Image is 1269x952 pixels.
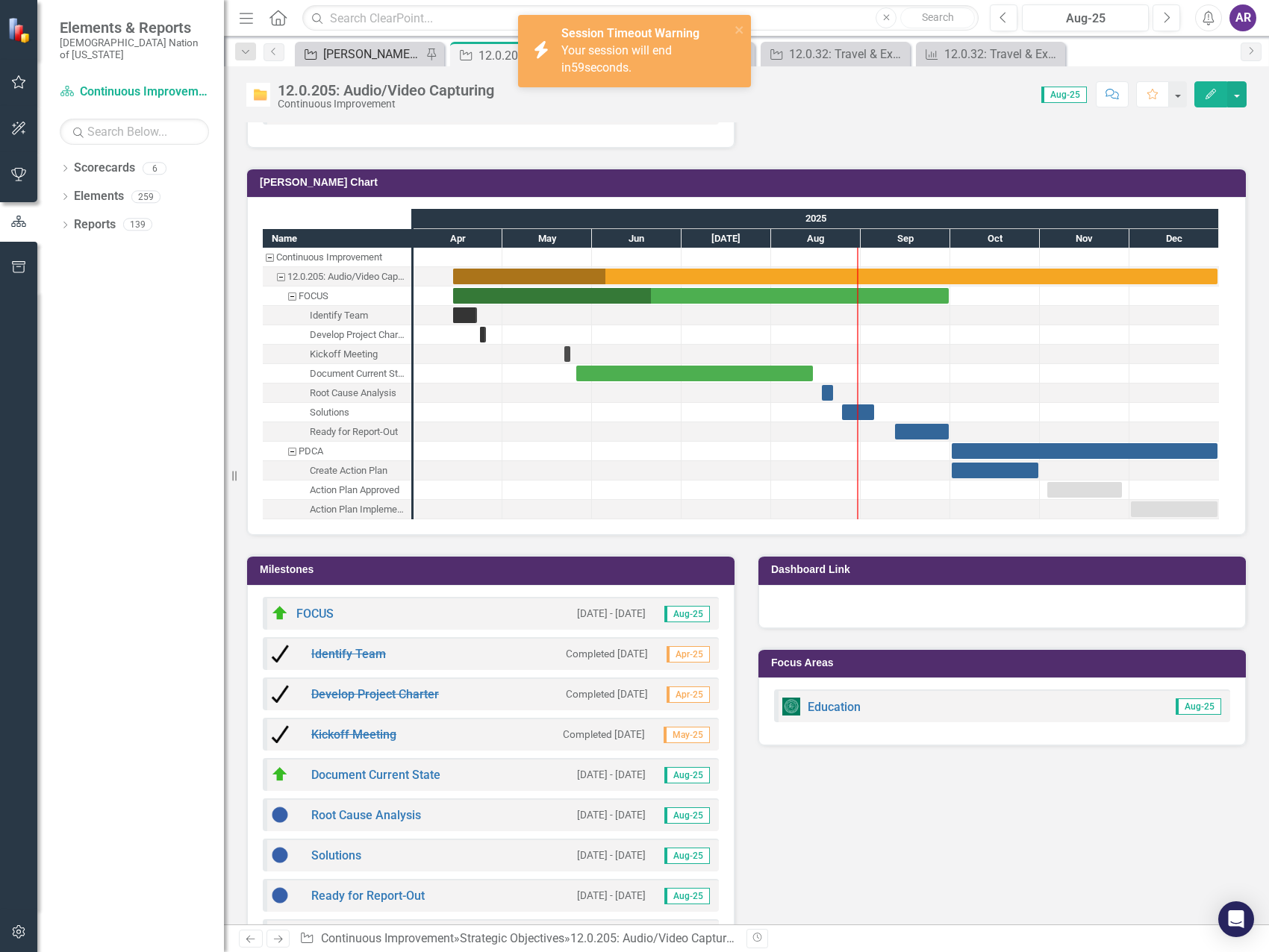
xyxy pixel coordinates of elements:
[577,768,646,782] small: [DATE] - [DATE]
[861,229,950,248] div: Sep
[271,645,289,663] img: Completed
[60,37,209,61] small: [DEMOGRAPHIC_DATA] Nation of [US_STATE]
[271,765,289,783] img: On Target
[900,7,975,28] button: Search
[310,500,407,519] div: Action Plan Implementation
[576,366,813,381] div: Task: Start date: 2025-05-26 End date: 2025-08-15
[263,480,411,500] div: Task: Start date: 2025-11-03 End date: 2025-11-28
[502,229,592,248] div: May
[566,647,648,661] small: Completed [DATE]
[310,383,396,403] div: Root Cause Analysis
[263,480,411,500] div: Action Plan Approved
[263,345,411,364] div: Kickoff Meeting
[950,229,1040,248] div: Oct
[271,886,289,904] img: Not Started
[895,424,949,439] div: Task: Start date: 2025-09-12 End date: 2025-09-30
[1176,698,1221,715] span: Aug-25
[1229,4,1256,31] button: AR
[271,806,289,824] img: Not Started
[664,807,710,824] span: Aug-25
[1022,4,1149,31] button: Aug-25
[667,646,710,663] span: Apr-25
[764,45,906,63] a: 12.0.32: Travel & Expense Management Process
[1027,10,1144,28] div: Aug-25
[771,229,861,248] div: Aug
[664,888,710,904] span: Aug-25
[771,657,1238,668] h3: Focus Areas
[263,229,411,248] div: Name
[310,364,407,383] div: Document Current State
[782,698,800,715] img: Report
[263,286,411,306] div: FOCUS
[310,480,399,500] div: Action Plan Approved
[310,306,368,325] div: Identify Team
[263,403,411,422] div: Solutions
[480,327,486,342] div: Task: Start date: 2025-04-23 End date: 2025-04-25
[263,461,411,480] div: Task: Start date: 2025-10-01 End date: 2025-10-31
[263,306,411,325] div: Task: Start date: 2025-04-14 End date: 2025-04-22
[321,931,454,945] a: Continuous Improvement
[1047,482,1122,498] div: Task: Start date: 2025-11-03 End date: 2025-11-28
[771,564,1238,575] h3: Dashboard Link
[453,307,477,323] div: Task: Start date: 2025-04-14 End date: 2025-04-22
[263,248,411,267] div: Task: Continuous Improvement Start date: 2025-04-14 End date: 2025-04-15
[60,119,209,145] input: Search Below...
[570,931,743,945] div: 12.0.205: Audio/Video Capturing
[263,442,411,461] div: Task: Start date: 2025-10-01 End date: 2025-12-31
[822,385,833,401] div: Task: Start date: 2025-08-18 End date: 2025-08-22
[263,442,411,461] div: PDCA
[263,364,411,383] div: Document Current State
[296,607,334,621] a: FOCUS
[60,19,209,37] span: Elements & Reports
[271,685,289,703] img: Completed
[414,229,502,248] div: Apr
[842,404,874,420] div: Task: Start date: 2025-08-25 End date: 2025-09-05
[278,82,494,98] div: 12.0.205: Audio/Video Capturing
[682,229,771,248] div: Jul
[276,248,382,267] div: Continuous Improvement
[571,60,584,75] span: 59
[131,190,160,203] div: 259
[263,267,411,286] div: 12.0.205: Audio/Video Capturing
[74,216,116,234] a: Reports
[263,267,411,286] div: Task: Start date: 2025-04-14 End date: 2025-12-31
[564,346,570,362] div: Task: Start date: 2025-05-22 End date: 2025-05-22
[263,403,411,422] div: Task: Start date: 2025-08-25 End date: 2025-09-05
[311,647,386,661] a: Identify Team
[263,422,411,442] div: Ready for Report-Out
[311,889,425,903] a: Ready for Report-Out
[311,808,421,822] a: Root Cause Analysis
[310,461,387,480] div: Create Action Plan
[263,248,411,267] div: Continuous Improvement
[577,808,646,822] small: [DATE] - [DATE]
[453,288,949,304] div: Task: Start date: 2025-04-14 End date: 2025-09-30
[310,422,398,442] div: Ready for Report-Out
[299,930,735,948] div: » »
[263,383,411,403] div: Task: Start date: 2025-08-18 End date: 2025-08-22
[263,500,411,519] div: Task: Start date: 2025-12-01 End date: 2025-12-31
[263,422,411,442] div: Task: Start date: 2025-09-12 End date: 2025-09-30
[323,45,422,63] div: [PERSON_NAME] SO's
[460,931,564,945] a: Strategic Objectives
[143,162,166,175] div: 6
[453,269,1217,284] div: Task: Start date: 2025-04-14 End date: 2025-12-31
[299,442,323,461] div: PDCA
[302,5,979,31] input: Search ClearPoint...
[278,98,494,110] div: Continuous Improvement
[74,160,135,177] a: Scorecards
[478,46,596,65] div: 12.0.205: Audio/Video Capturing
[123,219,152,231] div: 139
[563,727,645,742] small: Completed [DATE]
[310,345,378,364] div: Kickoff Meeting
[414,209,1219,228] div: 2025
[263,364,411,383] div: Task: Start date: 2025-05-26 End date: 2025-08-15
[577,848,646,862] small: [DATE] - [DATE]
[664,767,710,783] span: Aug-25
[808,700,861,714] a: Education
[263,345,411,364] div: Task: Start date: 2025-05-22 End date: 2025-05-22
[311,768,440,782] a: Document Current State
[566,687,648,701] small: Completed [DATE]
[561,43,672,75] span: Your session will end in seconds.
[922,11,954,23] span: Search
